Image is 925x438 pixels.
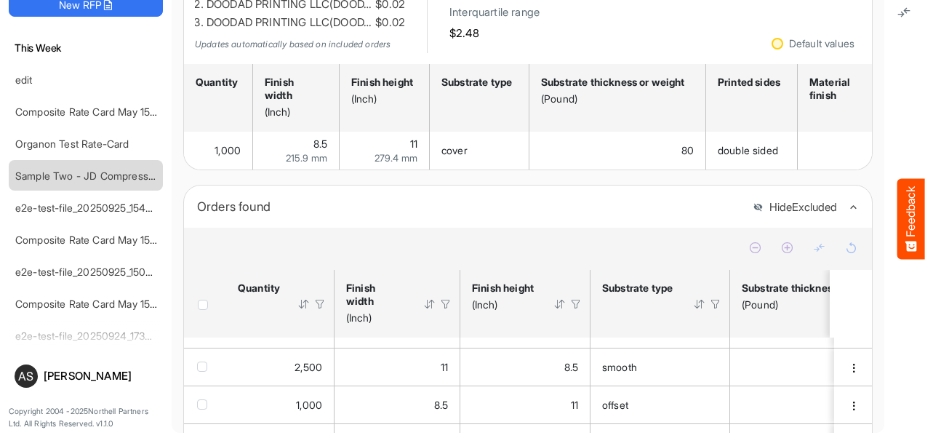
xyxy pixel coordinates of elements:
span: 11 [410,138,417,150]
td: 11 is template cell Column Header httpsnorthellcomontologiesmapping-rulesmeasurementhasfinishsize... [340,132,430,170]
span: 2,500 [295,361,322,373]
td: 8.5 is template cell Column Header httpsnorthellcomontologiesmapping-rulesmeasurementhasfinishsiz... [335,386,460,423]
span: 8.5 [434,399,448,411]
a: e2e-test-file_20250925_150856 [15,266,164,278]
td: 11 is template cell Column Header httpsnorthellcomontologiesmapping-rulesmeasurementhasfinishsize... [335,348,460,386]
div: (Inch) [346,311,404,324]
button: dropdownbutton [846,399,862,413]
div: Default values [789,39,854,49]
span: 8.5 [564,361,578,373]
div: Quantity [196,76,236,89]
p: Copyright 2004 - 2025 Northell Partners Ltd. All Rights Reserved. v 1.1.0 [9,405,163,431]
span: offset [602,399,628,411]
td: offset is template cell Column Header httpsnorthellcomontologiesmapping-rulesmaterialhassubstrate... [590,386,730,423]
a: Organon Test Rate-Card [15,138,129,150]
td: 2500 is template cell Column Header httpsnorthellcomontologiesmapping-rulesorderhasquantity [226,348,335,386]
span: $0.02 [372,14,405,32]
td: checkbox [184,348,226,386]
button: Feedback [897,179,925,260]
a: Composite Rate Card May 15_s[DATE] [15,298,191,310]
span: AS [18,370,33,382]
div: Filter Icon [313,298,327,311]
div: Substrate thickness or weight [541,76,689,89]
a: Composite Rate Card May 15_s[DATE] [15,234,191,246]
td: 8.5 is template cell Column Header httpsnorthellcomontologiesmapping-rulesmeasurementhasfinishsiz... [253,132,340,170]
span: cover [441,144,468,156]
td: 0ecc2270-378a-435d-86cc-bb27fd3a7de9 is template cell Column Header [834,386,875,423]
td: 1000 is template cell Column Header httpsnorthellcomontologiesmapping-rulesorderhasquantity [226,386,335,423]
div: Material finish [809,76,878,102]
a: Composite Rate Card May 15_s[DATE] [15,105,191,118]
div: Finish width [346,282,404,308]
h5: $2.48 [449,27,540,39]
h6: This Week [9,40,163,56]
div: (Inch) [472,298,534,311]
em: Updates automatically based on included orders [195,39,391,49]
td: 8.5 is template cell Column Header httpsnorthellcomontologiesmapping-rulesmeasurementhasfinishsiz... [460,348,590,386]
button: HideExcluded [753,202,837,214]
td: is template cell Column Header httpsnorthellcomontologiesmapping-rulesmanufacturinghassubstratefi... [798,132,895,170]
td: smooth is template cell Column Header httpsnorthellcomontologiesmapping-rulesmaterialhassubstrate... [590,348,730,386]
a: Sample Two - JD Compressed 2 [15,170,169,182]
div: Finish width [265,76,323,102]
th: Header checkbox [184,270,226,338]
div: [PERSON_NAME] [44,370,157,381]
div: Filter Icon [439,298,452,311]
div: (Pound) [541,92,689,105]
span: 80 [681,144,694,156]
div: (Inch) [265,105,323,119]
span: 1,000 [215,144,241,156]
a: edit [15,73,33,86]
td: checkbox [184,386,226,423]
div: Quantity [238,282,279,295]
div: Filter Icon [569,298,582,311]
span: 11 [441,361,448,373]
span: smooth [602,361,637,373]
span: 11 [571,399,578,411]
li: DOODAD PRINTING LLC(DOOD… [207,14,405,32]
button: dropdownbutton [846,361,862,375]
td: 11 is template cell Column Header httpsnorthellcomontologiesmapping-rulesmeasurementhasfinishsize... [460,386,590,423]
span: 279.4 mm [375,152,417,164]
div: Substrate thickness or weight [742,282,890,295]
div: Filter Icon [709,298,722,311]
div: Substrate type [441,76,513,89]
div: (Pound) [742,298,890,311]
td: 1000 is template cell Column Header httpsnorthellcomontologiesmapping-rulesorderhasquantity [184,132,253,170]
span: double sided [718,144,778,156]
h6: Interquartile range [449,5,540,20]
div: Printed sides [718,76,781,89]
span: 1,000 [296,399,322,411]
td: cover is template cell Column Header httpsnorthellcomontologiesmapping-rulesmaterialhassubstratem... [430,132,529,170]
span: 215.9 mm [286,152,327,164]
td: double sided is template cell Column Header httpsnorthellcomontologiesmapping-rulesmanufacturingh... [706,132,798,170]
td: a098fa4f-8057-46e3-824a-0f8c908388b8 is template cell Column Header [834,348,875,386]
span: 8.5 [313,138,327,150]
div: Finish height [351,76,413,89]
div: (Inch) [351,92,413,105]
div: Finish height [472,282,534,295]
td: 80 is template cell Column Header httpsnorthellcomontologiesmapping-rulesmaterialhasmaterialthick... [529,132,706,170]
div: Substrate type [602,282,674,295]
a: e2e-test-file_20250925_154535 [15,202,164,214]
div: Orders found [197,196,742,217]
